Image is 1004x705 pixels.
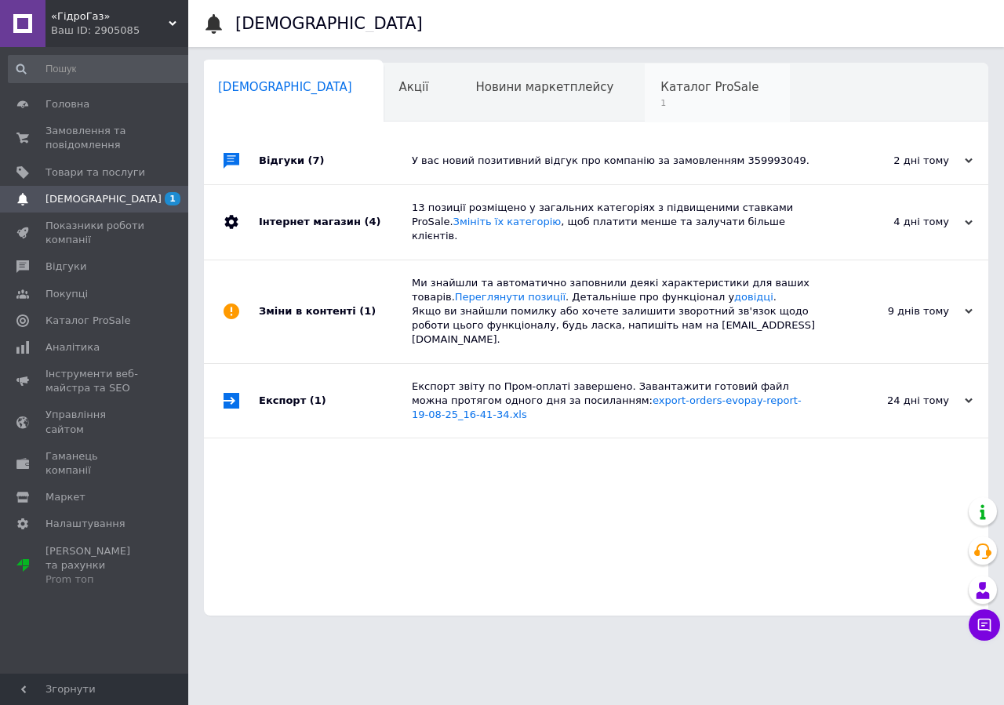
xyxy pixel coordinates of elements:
[308,154,325,166] span: (7)
[399,80,429,94] span: Акції
[660,80,758,94] span: Каталог ProSale
[45,408,145,436] span: Управління сайтом
[359,305,376,317] span: (1)
[455,291,566,303] a: Переглянути позиції
[51,24,188,38] div: Ваш ID: 2905085
[45,165,145,180] span: Товари та послуги
[412,276,816,347] div: Ми знайшли та автоматично заповнили деякі характеристики для ваших товарів. . Детальніше про функ...
[259,185,412,260] div: Інтернет магазин
[310,394,326,406] span: (1)
[412,394,802,420] a: export-orders-evopay-report-19-08-25_16-41-34.xls
[218,80,352,94] span: [DEMOGRAPHIC_DATA]
[8,55,194,83] input: Пошук
[412,154,816,168] div: У вас новий позитивний відгук про компанію за замовленням 359993049.
[165,192,180,205] span: 1
[45,287,88,301] span: Покупці
[45,517,125,531] span: Налаштування
[969,609,1000,641] button: Чат з покупцем
[475,80,613,94] span: Новини маркетплейсу
[45,490,85,504] span: Маркет
[412,201,816,244] div: 13 позиції розміщено у загальних категоріях з підвищеними ставками ProSale. , щоб платити менше т...
[364,216,380,227] span: (4)
[45,314,130,328] span: Каталог ProSale
[259,364,412,438] div: Експорт
[259,137,412,184] div: Відгуки
[453,216,562,227] a: Змініть їх категорію
[51,9,169,24] span: «ГідроГаз»
[45,367,145,395] span: Інструменти веб-майстра та SEO
[45,544,145,587] span: [PERSON_NAME] та рахунки
[816,394,973,408] div: 24 дні тому
[45,340,100,354] span: Аналітика
[45,124,145,152] span: Замовлення та повідомлення
[45,572,145,587] div: Prom топ
[734,291,773,303] a: довідці
[816,215,973,229] div: 4 дні тому
[412,380,816,423] div: Експорт звіту по Пром-оплаті завершено. Завантажити готовий файл можна протягом одного дня за пос...
[660,97,758,109] span: 1
[235,14,423,33] h1: [DEMOGRAPHIC_DATA]
[816,304,973,318] div: 9 днів тому
[259,260,412,363] div: Зміни в контенті
[45,219,145,247] span: Показники роботи компанії
[45,192,162,206] span: [DEMOGRAPHIC_DATA]
[816,154,973,168] div: 2 дні тому
[45,260,86,274] span: Відгуки
[45,97,89,111] span: Головна
[45,449,145,478] span: Гаманець компанії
